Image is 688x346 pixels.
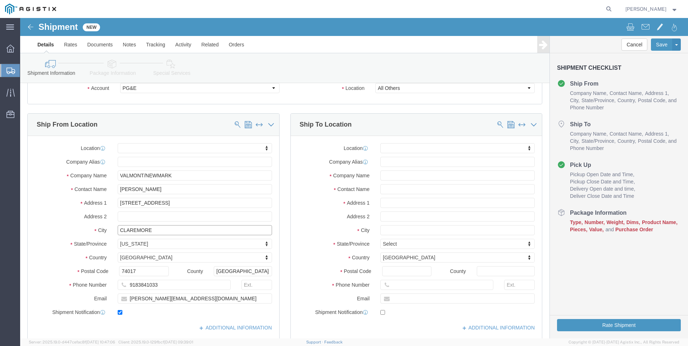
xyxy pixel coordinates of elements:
span: [DATE] 10:47:06 [86,340,115,344]
a: Feedback [324,340,343,344]
span: Server: 2025.19.0-d447cefac8f [29,340,115,344]
span: [DATE] 09:39:01 [164,340,193,344]
a: Support [306,340,324,344]
span: JJ Bighorse [625,5,666,13]
span: Copyright © [DATE]-[DATE] Agistix Inc., All Rights Reserved [569,339,679,345]
button: [PERSON_NAME] [625,5,678,13]
span: Client: 2025.19.0-129fbcf [118,340,193,344]
img: logo [5,4,56,14]
iframe: FS Legacy Container [20,18,688,338]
